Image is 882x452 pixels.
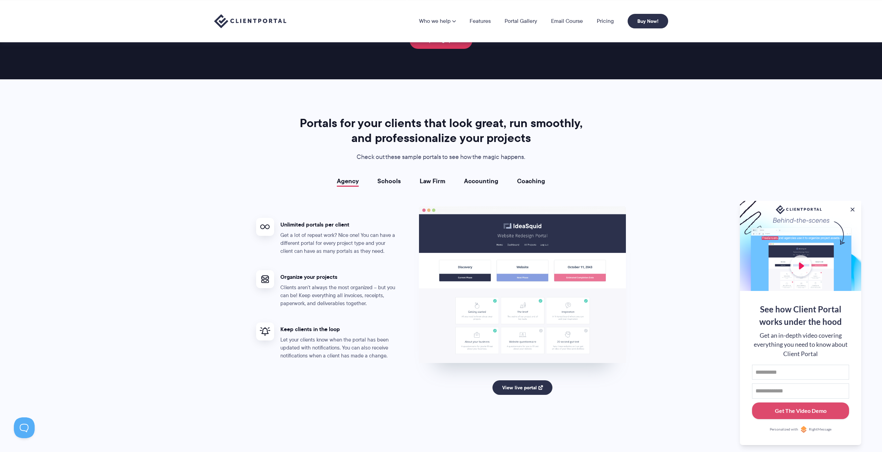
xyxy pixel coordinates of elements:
p: Get a lot of repeat work? Nice one! You can have a different portal for every project type and yo... [280,231,398,255]
p: Let your clients know when the portal has been updated with notifications. You can also receive n... [280,336,398,360]
div: Get The Video Demo [775,407,827,415]
iframe: Toggle Customer Support [14,417,35,438]
span: Personalized with [770,427,798,432]
a: Pricing [597,18,614,24]
span: RightMessage [809,427,831,432]
img: Personalized with RightMessage [800,426,807,433]
a: Schools [377,178,401,185]
input: Open Keeper Popup [752,365,849,380]
h4: Keep clients in the loop [280,326,398,333]
h4: Organize your projects [280,273,398,281]
a: Agency [337,178,359,185]
a: Law Firm [420,178,445,185]
p: Clients aren't always the most organized – but you can be! Keep everything all invoices, receipts... [280,284,398,308]
a: Portal Gallery [505,18,537,24]
a: View live portal [492,380,552,395]
p: Check out these sample portals to see how the magic happens. [297,152,586,162]
div: See how Client Portal works under the hood [752,303,849,328]
a: Email Course [551,18,583,24]
button: Get The Video Demo [752,402,849,419]
h4: Unlimited portals per client [280,221,398,228]
a: Accounting [464,178,498,185]
a: Buy Now! [628,14,668,28]
a: Coaching [517,178,545,185]
a: Who we help [419,18,456,24]
a: Personalized withRightMessage [752,426,849,433]
h2: Portals for your clients that look great, run smoothly, and professionalize your projects [297,116,586,145]
div: Get an in-depth video covering everything you need to know about Client Portal [752,331,849,358]
input: Open Keeper Popup [752,383,849,399]
a: Features [470,18,491,24]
